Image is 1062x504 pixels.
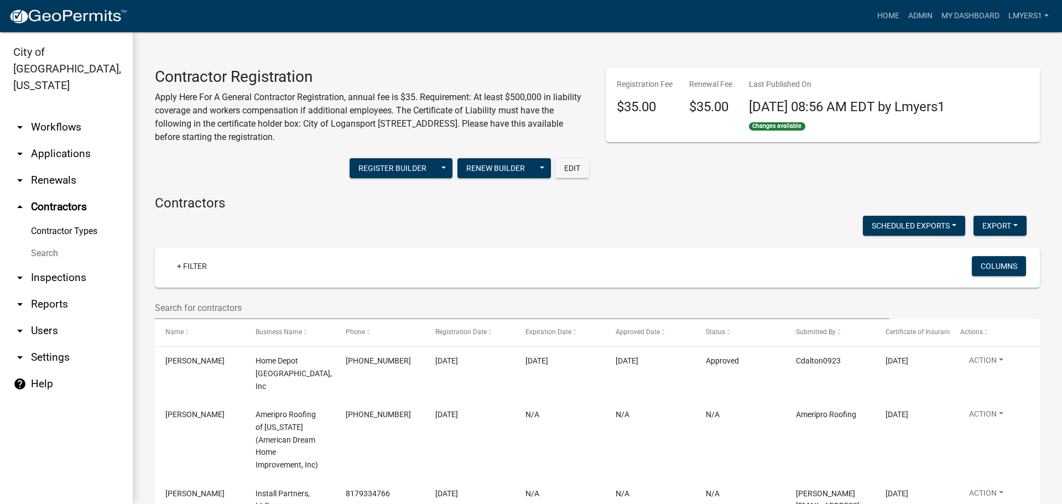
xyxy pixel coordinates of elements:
span: 734-246-3955 [346,356,411,365]
span: N/A [525,489,539,498]
span: Ameripro Roofing [796,410,856,419]
h4: $35.00 [617,99,673,115]
span: Actions [960,328,983,336]
span: N/A [706,410,720,419]
datatable-header-cell: Certificate of Insurance Expiration [875,319,950,346]
a: My Dashboard [937,6,1004,27]
span: 03/01/2026 [886,356,908,365]
span: Registration Date [435,328,487,336]
span: Stefan Million [165,410,225,419]
button: Scheduled Exports [863,216,965,236]
button: Edit [555,158,589,178]
a: lmyers1 [1004,6,1053,27]
span: Approved [706,356,739,365]
span: N/A [616,489,629,498]
datatable-header-cell: Actions [950,319,1040,346]
i: arrow_drop_down [13,271,27,284]
a: + Filter [168,256,216,276]
span: Submitted By [796,328,836,336]
span: Approved Date [616,328,660,336]
span: 10/09/2025 [616,356,638,365]
span: 08/12/2026 [886,489,908,498]
i: arrow_drop_up [13,200,27,214]
button: Action [960,408,1012,424]
datatable-header-cell: Approved Date [605,319,695,346]
span: Home Depot USA, Inc [256,356,332,391]
span: Business Name [256,328,302,336]
p: Last Published On [749,79,945,90]
span: Phone [346,328,365,336]
i: arrow_drop_down [13,121,27,134]
span: Name [165,328,184,336]
datatable-header-cell: Business Name [245,319,335,346]
span: Certificate of Insurance Expiration [886,328,987,336]
span: Expiration Date [525,328,571,336]
span: Status [706,328,725,336]
span: N/A [525,410,539,419]
span: 05/01/2026 [886,410,908,419]
span: 10/08/2025 [435,489,458,498]
span: 03/01/2026 [525,356,548,365]
input: Search for contractors [155,297,889,319]
span: N/A [616,410,629,419]
button: Register Builder [350,158,435,178]
datatable-header-cell: Submitted By [785,319,875,346]
button: Renew Builder [457,158,534,178]
a: Home [873,6,904,27]
i: arrow_drop_down [13,174,27,187]
span: Changes available [749,122,805,131]
span: Cdalton0923 [796,356,841,365]
span: 8179334766 [346,489,390,498]
button: Export [973,216,1027,236]
span: Ameripro Roofing of Indiana (American Dream Home Improvement, Inc) [256,410,318,469]
a: Admin [904,6,937,27]
span: 10/08/2025 [435,410,458,419]
datatable-header-cell: Expiration Date [515,319,605,346]
p: Renewal Fee [689,79,732,90]
button: Action [960,355,1012,371]
i: help [13,377,27,391]
p: Registration Fee [617,79,673,90]
datatable-header-cell: Status [695,319,785,346]
span: 877-266-8666 [346,410,411,419]
button: Columns [972,256,1026,276]
i: arrow_drop_down [13,351,27,364]
p: Apply Here For A General Contractor Registration, annual fee is $35. Requirement: At least $500,0... [155,91,589,144]
button: Action [960,487,1012,503]
i: arrow_drop_down [13,147,27,160]
datatable-header-cell: Name [155,319,245,346]
datatable-header-cell: Phone [335,319,425,346]
span: 10/08/2025 [435,356,458,365]
i: arrow_drop_down [13,324,27,337]
span: N/A [706,489,720,498]
i: arrow_drop_down [13,298,27,311]
span: [DATE] 08:56 AM EDT by Lmyers1 [749,99,945,115]
h4: Contractors [155,195,1040,211]
span: Nicholas Simons [165,489,225,498]
span: Christine Dalton [165,356,225,365]
datatable-header-cell: Registration Date [425,319,515,346]
h3: Contractor Registration [155,67,589,86]
h4: $35.00 [689,99,732,115]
